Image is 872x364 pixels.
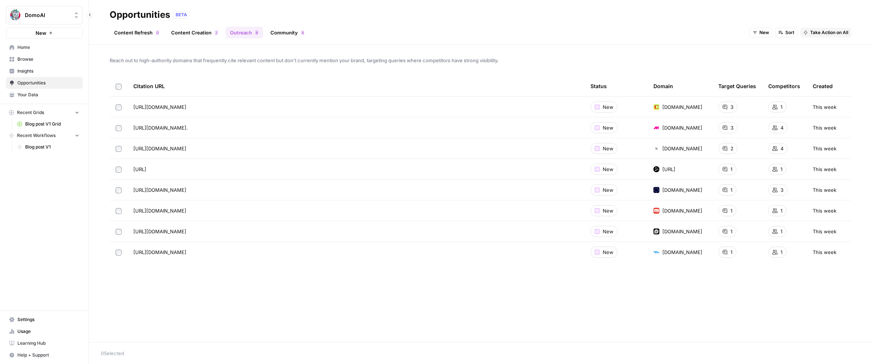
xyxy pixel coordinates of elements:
span: [DOMAIN_NAME] [662,248,702,256]
div: BETA [173,11,190,19]
a: Your Data [6,89,83,101]
a: Content Creation2 [167,27,223,39]
span: Help + Support [17,352,79,358]
span: Your Data [17,91,79,98]
a: Usage [6,325,83,337]
span: [DOMAIN_NAME] [662,124,702,131]
img: vhrcmi5u9nt1s6eu93k9indyuffm [653,187,659,193]
span: New [603,186,613,194]
span: 1 [730,228,732,235]
span: [URL][DOMAIN_NAME] [133,228,186,235]
span: [URL][DOMAIN_NAME] [133,103,186,111]
button: New [6,27,83,39]
span: 1 [781,248,782,256]
span: [DOMAIN_NAME] [662,186,702,194]
span: 3 [730,124,733,131]
span: 8 [302,30,304,36]
a: Settings [6,314,83,325]
span: This week [813,124,836,131]
span: This week [813,166,836,173]
a: Learning Hub [6,337,83,349]
div: Citation URL [133,76,579,96]
span: [URL][DOMAIN_NAME] [133,145,186,152]
div: Domain [653,76,673,96]
a: Browse [6,53,83,65]
div: Status [590,76,607,96]
span: This week [813,228,836,235]
span: New [603,145,613,152]
div: Opportunities [110,9,170,21]
span: Usage [17,328,79,335]
span: [URL] [133,166,146,173]
span: New [603,207,613,214]
span: 8 [256,30,258,36]
img: 94bx9drehqbocqjhhqgm1hx6t8xc [653,249,659,255]
a: Content Refresh0 [110,27,164,39]
div: 8 [255,30,259,36]
button: Sort [775,28,798,37]
img: 9czg1jgv2bnhk7sh3yplb8ybruqf [653,228,659,234]
span: 1 [730,248,732,256]
span: New [36,29,46,37]
span: This week [813,186,836,194]
span: 0 [156,30,159,36]
span: 1 [781,166,782,173]
img: ba0rsg1rn81yn847maa18gbe8tch [653,166,659,172]
a: Blog post V1 Grid [14,118,83,130]
button: New [749,28,772,37]
span: 3 [781,186,783,194]
button: Workspace: DomoAI [6,6,83,24]
span: [DOMAIN_NAME] [662,228,702,235]
span: This week [813,248,836,256]
span: 2 [730,145,733,152]
span: This week [813,103,836,111]
button: Recent Grids [6,107,83,118]
img: ggq9ijlpwm0hnf3tgp6nl83setcb [653,208,659,214]
span: Sort [785,29,794,36]
a: Insights [6,65,83,77]
span: 1 [781,228,782,235]
a: Opportunities [6,77,83,89]
span: Home [17,44,79,51]
span: [DOMAIN_NAME] [662,145,702,152]
a: Home [6,41,83,53]
span: Insights [17,68,79,74]
span: [URL][DOMAIN_NAME] [133,186,186,194]
span: New [603,248,613,256]
span: New [603,166,613,173]
span: Browse [17,56,79,63]
a: Community8 [266,27,309,39]
span: 3 [730,103,733,111]
span: 1 [730,186,732,194]
a: Blog post V1 [14,141,83,153]
span: 2 [215,30,217,36]
span: Learning Hub [17,340,79,347]
span: Take Action on All [810,29,848,36]
span: Blog post V1 Grid [25,121,79,127]
img: n3ofvose6y54thlctoadyfdpdx3q [653,125,659,131]
div: Competitors [768,76,800,96]
span: New [603,124,613,131]
img: d1fj7droylwnvcvxe9n88rb0wg5v [653,146,659,151]
div: Target Queries [718,76,756,96]
span: DomoAI [25,11,70,19]
span: Reach out to high-authority domains that frequently cite relevant content but don't currently men... [110,57,851,64]
span: Opportunities [17,80,79,86]
button: Take Action on All [801,28,851,37]
span: [DOMAIN_NAME] [662,103,702,111]
img: DomoAI Logo [9,9,22,22]
span: Recent Workflows [17,132,56,139]
span: 1 [781,207,782,214]
img: 48k381u9fi4x4x87zbghnpq5nvx2 [653,104,659,110]
div: Created [813,76,833,96]
span: New [759,29,769,36]
span: Settings [17,316,79,323]
span: 1 [730,207,732,214]
span: 1 [781,103,782,111]
span: 4 [781,124,783,131]
button: Recent Workflows [6,130,83,141]
span: [DOMAIN_NAME] [662,207,702,214]
span: [URL] [662,166,675,173]
span: This week [813,207,836,214]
